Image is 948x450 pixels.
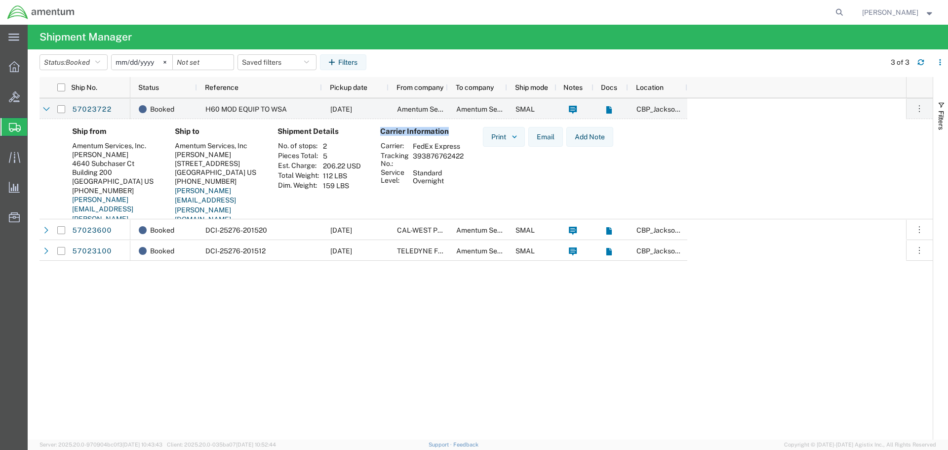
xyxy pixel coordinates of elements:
td: 2 [319,141,364,151]
span: Location [636,83,664,91]
span: 10/03/2025 [330,226,352,234]
a: 57023600 [72,223,112,239]
span: Amentum Services, Inc. [456,247,530,255]
button: Email [528,127,563,147]
span: Nick Riddle [862,7,918,18]
th: Est. Charge: [277,161,319,171]
span: Ship mode [515,83,548,91]
input: Not set [112,55,172,70]
th: Carrier: [380,141,409,151]
td: 206.22 USD [319,161,364,171]
span: Server: 2025.20.0-970904bc0f3 [39,442,162,448]
button: [PERSON_NAME] [862,6,935,18]
span: Reference [205,83,238,91]
img: dropdown [510,132,519,141]
button: Filters [320,54,366,70]
a: Feedback [453,442,478,448]
div: Amentum Services, Inc [175,141,262,150]
span: From company [396,83,443,91]
a: 57023100 [72,244,112,259]
h4: Ship to [175,127,262,136]
button: Status:Booked [39,54,108,70]
h4: Carrier Information [380,127,459,136]
h4: Shipment Manager [39,25,132,49]
td: FedEx Express [409,141,467,151]
a: [PERSON_NAME][EMAIL_ADDRESS][PERSON_NAME][DOMAIN_NAME] [72,196,133,233]
span: CBP_Jacksonville, FL_SER [636,226,765,234]
span: Docs [601,83,617,91]
span: 10/03/2025 [330,247,352,255]
div: [GEOGRAPHIC_DATA] US [175,168,262,177]
button: Add Note [566,127,613,147]
span: DCI-25276-201520 [205,226,267,234]
div: 3 of 3 [891,57,909,68]
span: To company [456,83,494,91]
div: [PERSON_NAME] [72,150,159,159]
th: Service Level: [380,168,409,186]
span: Booked [66,58,90,66]
div: 4640 Subchaser Ct [72,159,159,168]
span: Status [138,83,159,91]
div: [PHONE_NUMBER] [175,177,262,186]
span: Notes [563,83,583,91]
button: Print [483,127,525,147]
div: [GEOGRAPHIC_DATA] US [72,177,159,186]
span: Filters [937,111,945,130]
div: Amentum Services, Inc. [72,141,159,150]
img: logo [7,5,75,20]
a: [PERSON_NAME][EMAIL_ADDRESS][PERSON_NAME][DOMAIN_NAME] [175,187,236,224]
span: Pickup date [330,83,367,91]
span: Booked [150,220,174,241]
span: CBP_Jacksonville, FL_SER [636,105,765,113]
th: Total Weight: [277,171,319,181]
h4: Shipment Details [277,127,364,136]
span: Ship No. [71,83,97,91]
td: 5 [319,151,364,161]
button: Saved filters [237,54,316,70]
span: Amentum Services, Inc. [397,105,471,113]
a: Support [429,442,453,448]
th: No. of stops: [277,141,319,151]
span: Booked [150,241,174,261]
td: 112 LBS [319,171,364,181]
span: Copyright © [DATE]-[DATE] Agistix Inc., All Rights Reserved [784,441,936,449]
span: SMAL [515,105,535,113]
div: [STREET_ADDRESS] [175,159,262,168]
span: SMAL [515,226,535,234]
th: Dim. Weight: [277,181,319,191]
td: 159 LBS [319,181,364,191]
span: CBP_Jacksonville, FL_SER [636,247,765,255]
th: Tracking No.: [380,151,409,168]
span: Client: 2025.20.0-035ba07 [167,442,276,448]
span: 10/03/2025 [330,105,352,113]
span: H60 MOD EQUIP TO WSA [205,105,287,113]
span: [DATE] 10:43:43 [122,442,162,448]
span: [DATE] 10:52:44 [236,442,276,448]
div: [PERSON_NAME] [175,150,262,159]
input: Not set [173,55,234,70]
h4: Ship from [72,127,159,136]
th: Pieces Total: [277,151,319,161]
span: TELEDYNE FLIR DEFENSE INC [397,247,496,255]
span: CAL-WEST PRODUCTS INC [397,226,484,234]
div: [PHONE_NUMBER] [72,186,159,195]
a: 57023722 [72,102,112,118]
td: Standard Overnight [409,168,467,186]
td: 393876762422 [409,151,467,168]
span: Amentum Services, Inc [456,105,529,113]
span: Amentum Services, Inc. [456,226,530,234]
div: Building 200 [72,168,159,177]
span: SMAL [515,247,535,255]
span: Booked [150,99,174,120]
span: DCI-25276-201512 [205,247,266,255]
